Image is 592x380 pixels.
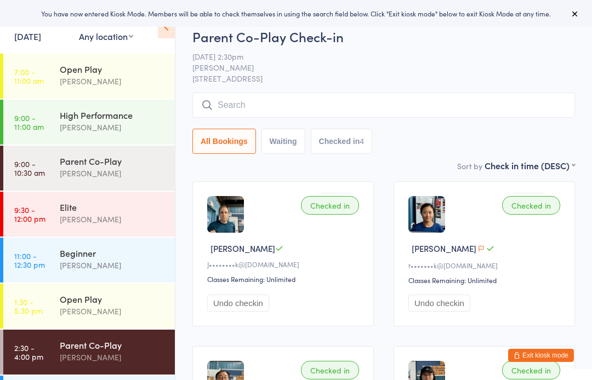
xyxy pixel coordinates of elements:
div: Elite [60,201,166,213]
time: 1:30 - 5:30 pm [14,297,43,315]
div: [PERSON_NAME] [60,351,166,364]
img: image1746917184.png [207,196,244,233]
h2: Parent Co-Play Check-in [192,27,575,45]
div: [PERSON_NAME] [60,167,166,180]
span: [PERSON_NAME] [210,243,275,254]
time: 9:00 - 11:00 am [14,113,44,131]
a: 2:30 -4:00 pmParent Co-Play[PERSON_NAME] [3,330,175,375]
input: Search [192,93,575,118]
time: 9:30 - 12:00 pm [14,205,45,223]
time: 7:00 - 11:00 am [14,67,44,85]
a: [DATE] [14,30,41,42]
button: Waiting [261,129,305,154]
button: All Bookings [192,129,256,154]
button: Undo checkin [207,295,269,312]
a: 9:30 -12:00 pmElite[PERSON_NAME] [3,192,175,237]
a: 11:00 -12:30 pmBeginner[PERSON_NAME] [3,238,175,283]
div: Check in time (DESC) [485,159,575,171]
div: Parent Co-Play [60,339,166,351]
div: [PERSON_NAME] [60,305,166,318]
div: t•••••••k@[DOMAIN_NAME] [408,261,563,270]
time: 9:00 - 10:30 am [14,159,45,177]
div: 4 [360,137,364,146]
div: Parent Co-Play [60,155,166,167]
img: image1731368625.png [408,196,445,233]
a: 1:30 -5:30 pmOpen Play[PERSON_NAME] [3,284,175,329]
span: [DATE] 2:30pm [192,51,558,62]
a: 7:00 -11:00 amOpen Play[PERSON_NAME] [3,54,175,99]
div: Beginner [60,247,166,259]
div: [PERSON_NAME] [60,259,166,272]
button: Undo checkin [408,295,470,312]
div: Checked in [502,196,560,215]
a: 9:00 -11:00 amHigh Performance[PERSON_NAME] [3,100,175,145]
span: [STREET_ADDRESS] [192,73,575,84]
label: Sort by [457,160,482,171]
div: Any location [79,30,133,42]
div: Classes Remaining: Unlimited [408,275,563,285]
div: J••••••••k@[DOMAIN_NAME] [207,260,362,269]
div: Checked in [301,196,359,215]
div: Classes Remaining: Unlimited [207,274,362,284]
div: Checked in [301,361,359,379]
button: Checked in4 [311,129,373,154]
span: [PERSON_NAME] [192,62,558,73]
div: Checked in [502,361,560,379]
button: Exit kiosk mode [508,349,574,362]
div: You have now entered Kiosk Mode. Members will be able to check themselves in using the search fie... [18,9,574,18]
div: Open Play [60,63,166,75]
a: 9:00 -10:30 amParent Co-Play[PERSON_NAME] [3,146,175,191]
span: [PERSON_NAME] [412,243,476,254]
time: 11:00 - 12:30 pm [14,251,45,269]
div: High Performance [60,109,166,121]
div: [PERSON_NAME] [60,75,166,88]
div: [PERSON_NAME] [60,213,166,226]
div: [PERSON_NAME] [60,121,166,134]
time: 2:30 - 4:00 pm [14,343,43,361]
div: Open Play [60,293,166,305]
